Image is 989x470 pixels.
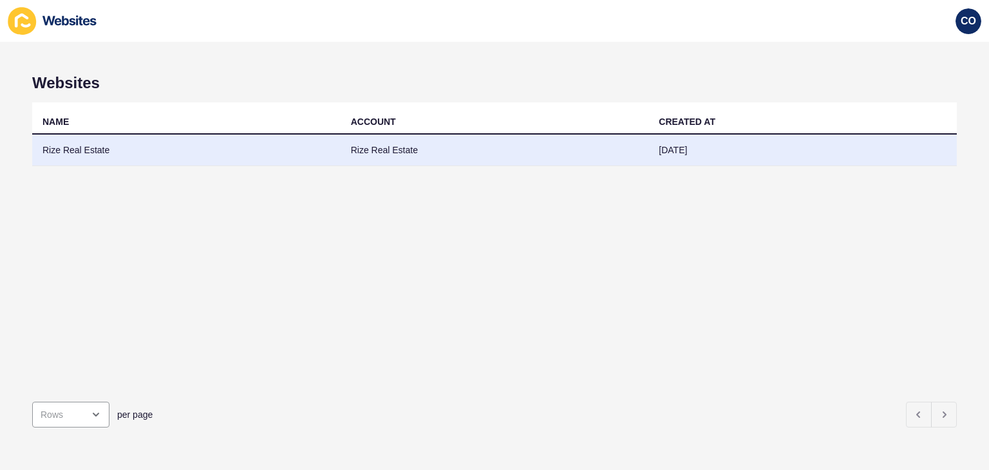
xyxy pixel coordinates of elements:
[351,115,396,128] div: ACCOUNT
[648,135,957,166] td: [DATE]
[961,15,976,28] span: CO
[341,135,649,166] td: Rize Real Estate
[32,74,957,92] h1: Websites
[42,115,69,128] div: NAME
[32,402,109,428] div: open menu
[659,115,715,128] div: CREATED AT
[117,408,153,421] span: per page
[32,135,341,166] td: Rize Real Estate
